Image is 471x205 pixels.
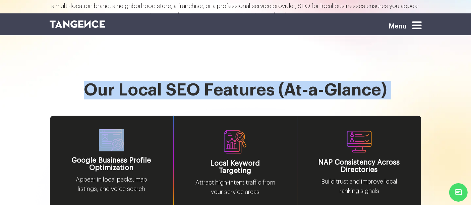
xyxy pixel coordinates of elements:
img: logo SVG [50,20,105,28]
h3: Google Business Profile Optimization [70,157,153,172]
h3: Local Keyword Targeting [194,160,277,175]
p: Build trust and improve local ranking signals [317,177,401,201]
p: Attract high-intent traffic from your service areas [194,178,277,202]
span: Chat Widget [449,183,468,202]
img: Google%20Business%20Profile.svg [99,129,124,151]
p: Appear in local packs, map listings, and voice search [70,175,153,199]
h1: Our Local SEO Features (At-a-Glance) [50,81,422,116]
img: NAP_Consistency_Across_Directories.svg [347,129,372,153]
h3: NAP Consistency Across Directories [317,159,401,174]
img: Local%20Keyword%20Targeting.svg [223,129,248,154]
